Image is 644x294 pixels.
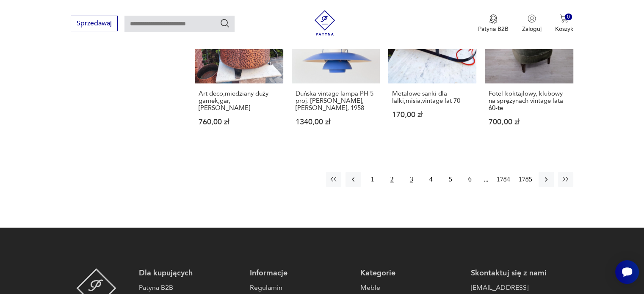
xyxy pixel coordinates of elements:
button: 1 [365,172,380,187]
button: 4 [423,172,439,187]
a: Patyna B2B [139,283,241,293]
button: Szukaj [220,18,230,28]
p: Patyna B2B [478,25,509,33]
p: 700,00 zł [489,118,569,126]
h3: Fotel koktajlowy, klubowy na sprężynach vintage lata 60-te [489,90,569,112]
button: Patyna B2B [478,14,509,33]
button: 0Koszyk [555,14,573,33]
h3: Metalowe sanki dla lalki,misia,vintage lat 70 [392,90,473,104]
p: Dla kupujących [139,268,241,278]
h3: Duńska vintage lampa PH 5 proj. [PERSON_NAME], [PERSON_NAME], 1958 [296,90,376,112]
button: 1785 [517,172,534,187]
img: Ikona koszyka [560,14,568,23]
a: Regulamin [250,283,352,293]
div: 0 [565,14,572,21]
p: 170,00 zł [392,111,473,118]
p: Skontaktuj się z nami [471,268,573,278]
p: 1340,00 zł [296,118,376,126]
p: Zaloguj [522,25,542,33]
p: Kategorie [360,268,462,278]
button: 6 [462,172,478,187]
button: 3 [404,172,419,187]
img: Patyna - sklep z meblami i dekoracjami vintage [312,10,337,36]
button: Sprzedawaj [71,16,118,31]
p: 760,00 zł [199,118,279,126]
img: Ikonka użytkownika [528,14,536,23]
p: Koszyk [555,25,573,33]
img: Ikona medalu [489,14,498,24]
button: 1784 [495,172,512,187]
a: Meble [360,283,462,293]
button: 2 [384,172,400,187]
button: 5 [443,172,458,187]
button: Zaloguj [522,14,542,33]
iframe: Smartsupp widget button [615,260,639,284]
p: Informacje [250,268,352,278]
h3: Art deco,miedziany duży garnek,gar,[PERSON_NAME] [199,90,279,112]
a: Ikona medaluPatyna B2B [478,14,509,33]
a: Sprzedawaj [71,21,118,27]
